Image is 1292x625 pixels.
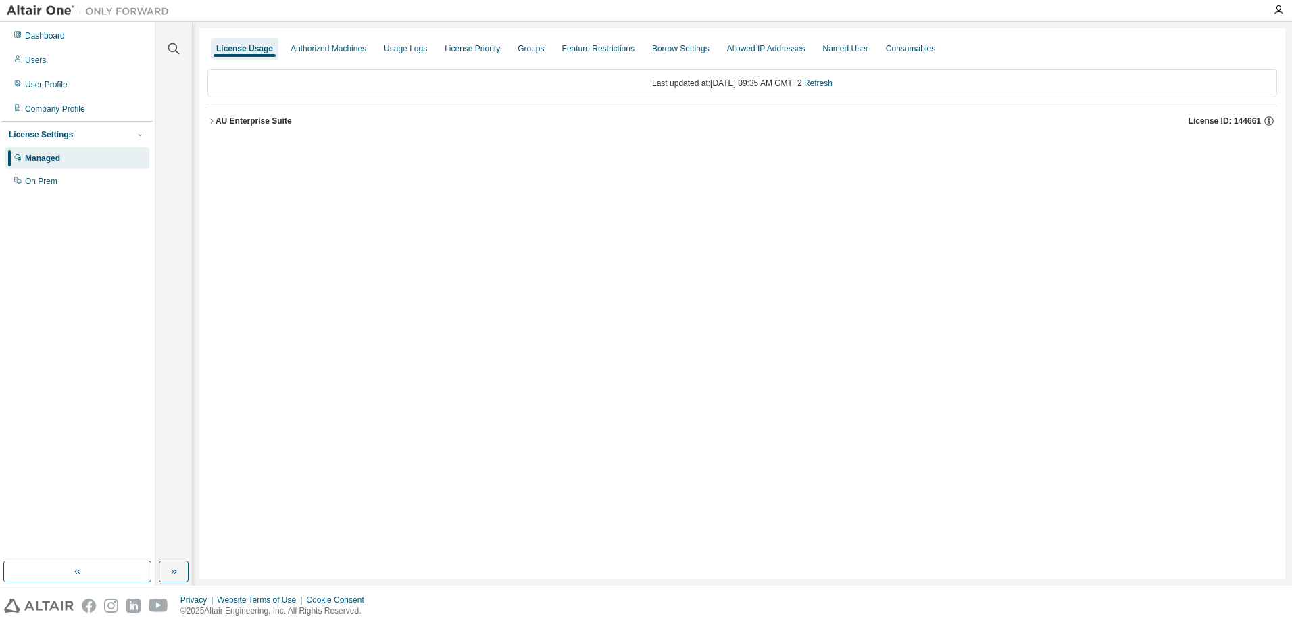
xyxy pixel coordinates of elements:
span: License ID: 144661 [1189,116,1261,126]
img: Altair One [7,4,176,18]
img: altair_logo.svg [4,599,74,613]
div: Managed [25,153,60,164]
div: User Profile [25,79,68,90]
div: License Settings [9,129,73,140]
div: Borrow Settings [652,43,710,54]
div: Privacy [180,595,217,605]
img: instagram.svg [104,599,118,613]
div: License Usage [216,43,273,54]
div: Named User [822,43,868,54]
div: Dashboard [25,30,65,41]
a: Refresh [804,78,833,88]
img: linkedin.svg [126,599,141,613]
div: Groups [518,43,544,54]
div: Cookie Consent [306,595,372,605]
div: On Prem [25,176,57,187]
div: Last updated at: [DATE] 09:35 AM GMT+2 [207,69,1277,97]
button: AU Enterprise SuiteLicense ID: 144661 [207,106,1277,136]
div: Authorized Machines [291,43,366,54]
div: License Priority [445,43,500,54]
div: Website Terms of Use [217,595,306,605]
div: Allowed IP Addresses [727,43,805,54]
img: youtube.svg [149,599,168,613]
div: Company Profile [25,103,85,114]
div: Consumables [886,43,935,54]
div: Usage Logs [384,43,427,54]
p: © 2025 Altair Engineering, Inc. All Rights Reserved. [180,605,372,617]
img: facebook.svg [82,599,96,613]
div: AU Enterprise Suite [216,116,292,126]
div: Feature Restrictions [562,43,635,54]
div: Users [25,55,46,66]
